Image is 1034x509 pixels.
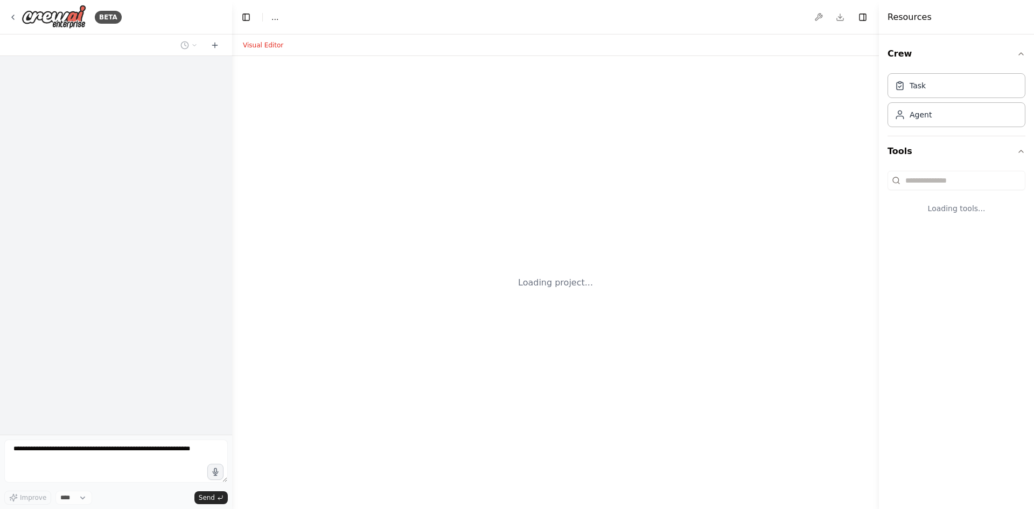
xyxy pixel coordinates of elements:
[20,493,46,502] span: Improve
[855,10,870,25] button: Hide right sidebar
[910,80,926,91] div: Task
[910,109,932,120] div: Agent
[4,491,51,505] button: Improve
[518,276,593,289] div: Loading project...
[888,166,1025,231] div: Tools
[888,11,932,24] h4: Resources
[176,39,202,52] button: Switch to previous chat
[271,12,278,23] nav: breadcrumb
[95,11,122,24] div: BETA
[206,39,223,52] button: Start a new chat
[888,39,1025,69] button: Crew
[236,39,290,52] button: Visual Editor
[22,5,86,29] img: Logo
[194,491,228,504] button: Send
[888,194,1025,222] div: Loading tools...
[888,136,1025,166] button: Tools
[199,493,215,502] span: Send
[207,464,223,480] button: Click to speak your automation idea
[271,12,278,23] span: ...
[888,69,1025,136] div: Crew
[239,10,254,25] button: Hide left sidebar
